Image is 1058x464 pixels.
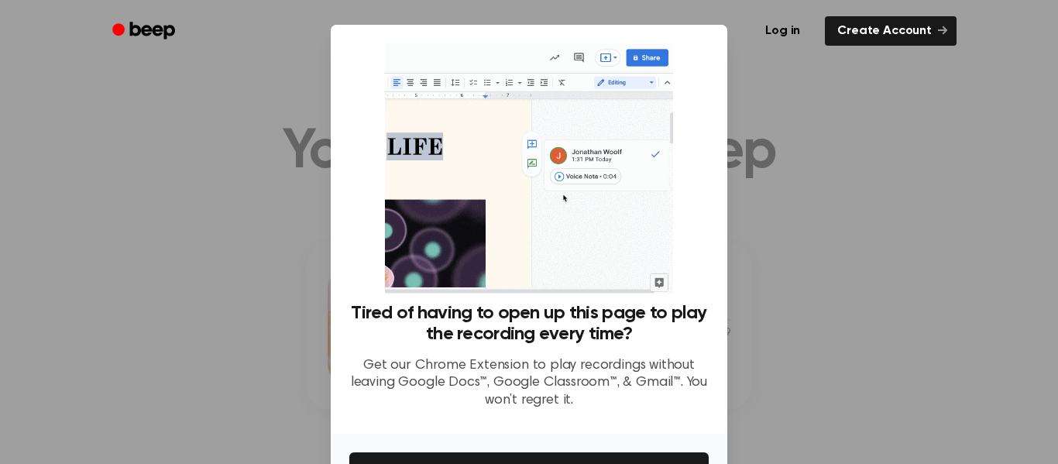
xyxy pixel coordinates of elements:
[825,16,957,46] a: Create Account
[101,16,189,46] a: Beep
[349,303,709,345] h3: Tired of having to open up this page to play the recording every time?
[750,13,816,49] a: Log in
[385,43,672,294] img: Beep extension in action
[349,357,709,410] p: Get our Chrome Extension to play recordings without leaving Google Docs™, Google Classroom™, & Gm...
